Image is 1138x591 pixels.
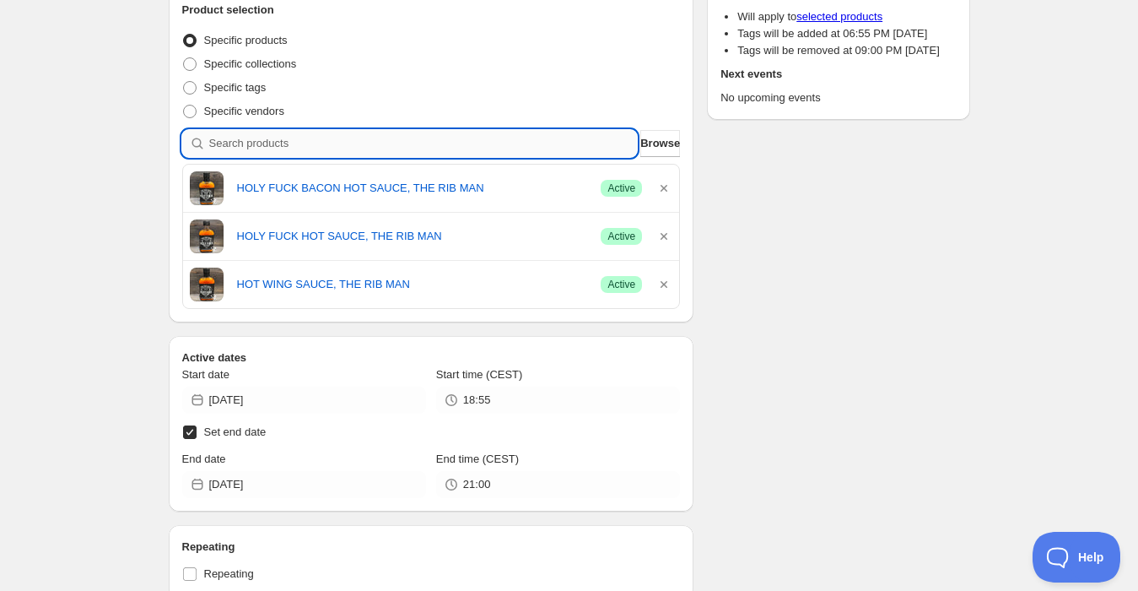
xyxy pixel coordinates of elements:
[607,278,635,291] span: Active
[237,180,588,197] a: HOLY FUCK BACON HOT SAUCE, THE RIB MAN
[720,66,956,83] h2: Next events
[237,228,588,245] a: HOLY FUCK HOT SAUCE, THE RIB MAN
[182,368,229,381] span: Start date
[182,350,681,366] h2: Active dates
[607,182,635,195] span: Active
[796,10,882,23] a: selected products
[720,89,956,106] p: No upcoming events
[204,426,267,438] span: Set end date
[204,105,284,117] span: Specific vendors
[640,135,680,152] span: Browse
[640,130,680,157] button: Browse
[607,230,635,243] span: Active
[204,34,288,46] span: Specific products
[204,567,254,580] span: Repeating
[737,25,956,42] li: Tags will be added at 06:55 PM [DATE]
[209,130,638,157] input: Search products
[182,2,681,19] h2: Product selection
[204,81,267,94] span: Specific tags
[737,8,956,25] li: Will apply to
[1033,532,1121,583] iframe: Toggle Customer Support
[737,42,956,59] li: Tags will be removed at 09:00 PM [DATE]
[182,453,226,465] span: End date
[204,57,297,70] span: Specific collections
[237,276,588,293] a: HOT WING SAUCE, THE RIB MAN
[182,539,681,556] h2: Repeating
[436,368,523,381] span: Start time (CEST)
[436,453,519,465] span: End time (CEST)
